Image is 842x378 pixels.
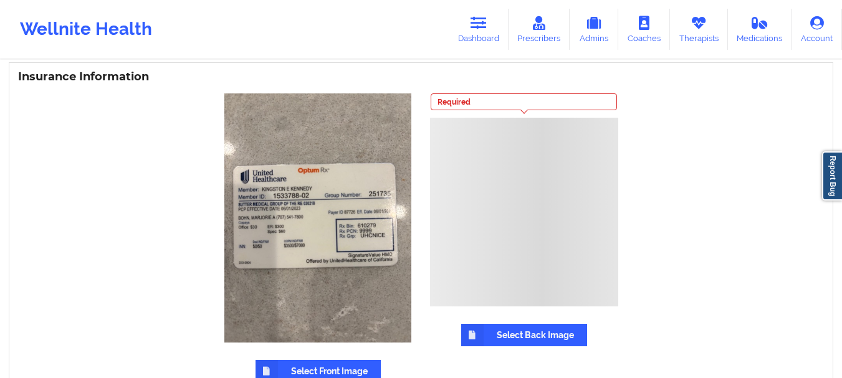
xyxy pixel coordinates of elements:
[618,9,670,50] a: Coaches
[431,93,617,111] div: Required
[18,70,824,84] h3: Insurance Information
[461,324,587,346] label: Select Back Image
[224,93,411,343] img: image0 (8).jpeg
[509,9,570,50] a: Prescribers
[822,151,842,201] a: Report Bug
[728,9,792,50] a: Medications
[449,9,509,50] a: Dashboard
[792,9,842,50] a: Account
[570,9,618,50] a: Admins
[670,9,728,50] a: Therapists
